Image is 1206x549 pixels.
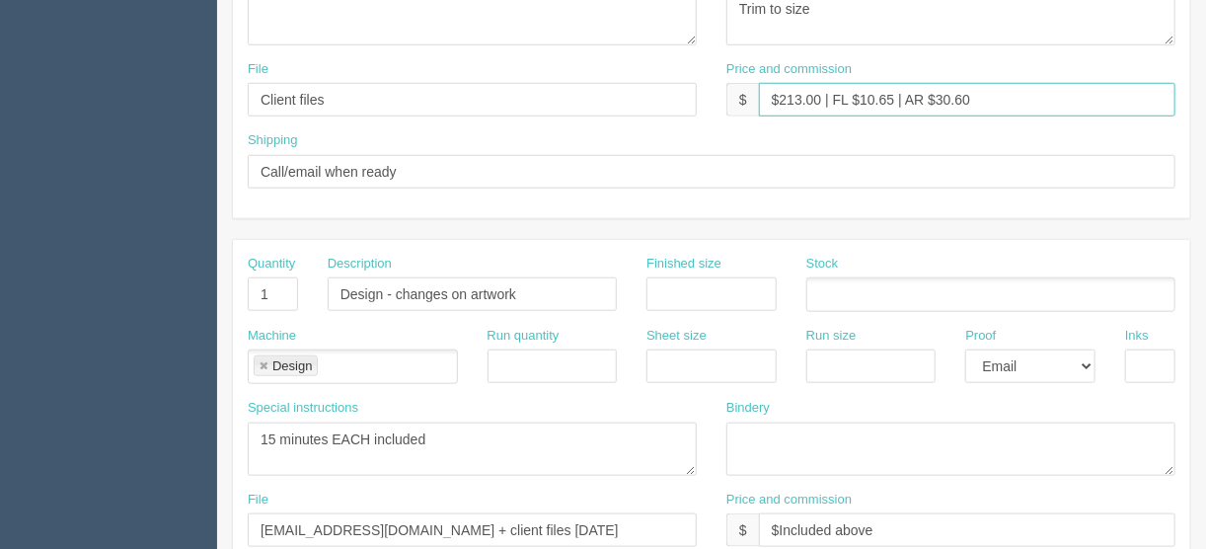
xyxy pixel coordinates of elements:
textarea: 15 minutes included [248,423,697,476]
label: Price and commission [726,491,852,510]
label: File [248,60,268,79]
label: Stock [806,255,839,274]
label: Machine [248,327,296,346]
label: Description [328,255,392,274]
label: Run quantity [488,327,560,346]
label: Finished size [646,255,721,274]
label: Price and commission [726,60,852,79]
label: Sheet size [646,327,707,346]
label: Quantity [248,255,295,274]
div: $ [726,83,759,117]
label: Shipping [248,131,298,150]
label: Special instructions [248,399,358,418]
label: Run size [806,327,857,346]
div: $ [726,513,759,547]
label: Bindery [726,399,770,418]
label: Inks [1125,327,1149,346]
div: Design [272,359,312,372]
label: File [248,491,268,510]
label: Proof [965,327,996,346]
